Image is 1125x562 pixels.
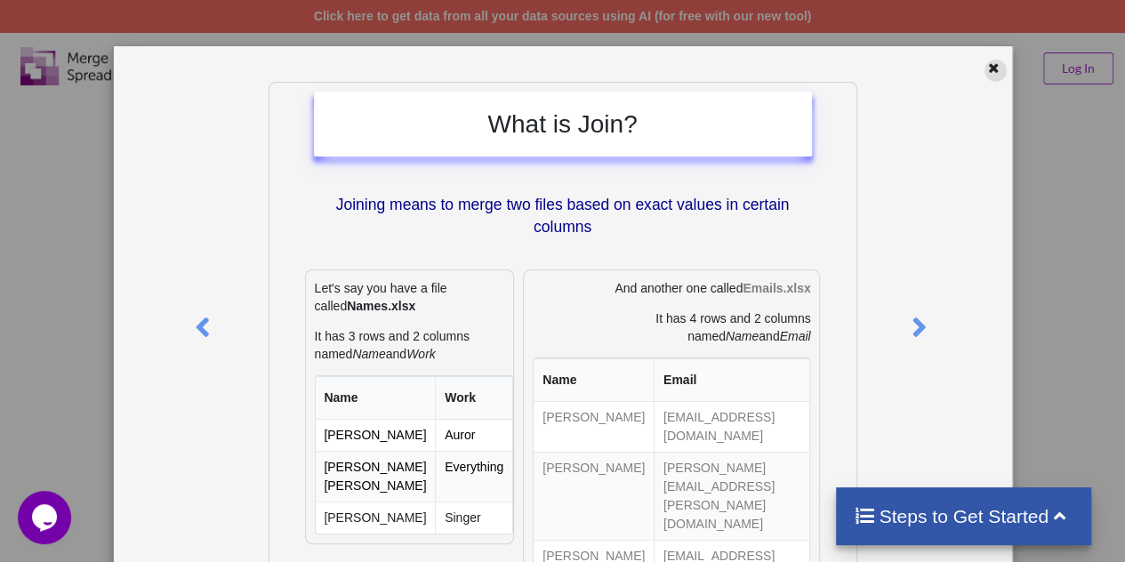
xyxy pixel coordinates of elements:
h4: Steps to Get Started [854,505,1073,527]
th: Work [435,376,512,420]
th: Email [654,358,809,402]
p: Let's say you have a file called [315,279,505,315]
h2: What is Join? [332,109,794,140]
td: [PERSON_NAME] [534,452,654,540]
p: Joining means to merge two files based on exact values in certain columns [314,194,812,238]
td: Auror [435,420,512,451]
th: Name [316,376,436,420]
i: Email [779,329,810,343]
p: It has 4 rows and 2 columns named and [533,309,810,345]
iframe: chat widget [18,491,75,544]
td: Singer [435,502,512,534]
td: Everything [435,451,512,502]
i: Name [352,347,385,361]
td: [PERSON_NAME] [534,402,654,452]
td: [PERSON_NAME] [316,420,436,451]
b: Names.xlsx [347,299,415,313]
p: It has 3 rows and 2 columns named and [315,327,505,363]
td: [PERSON_NAME] [316,502,436,534]
td: [EMAIL_ADDRESS][DOMAIN_NAME] [654,402,809,452]
p: And another one called [533,279,810,297]
td: [PERSON_NAME] [PERSON_NAME] [316,451,436,502]
th: Name [534,358,654,402]
b: Emails.xlsx [743,281,810,295]
i: Work [406,347,436,361]
i: Name [726,329,759,343]
td: [PERSON_NAME][EMAIL_ADDRESS][PERSON_NAME][DOMAIN_NAME] [654,452,809,540]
